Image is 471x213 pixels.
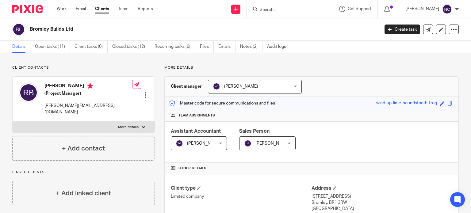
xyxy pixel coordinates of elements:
span: Sales Person [239,129,270,134]
span: Assistant Accountant [171,129,221,134]
img: svg%3E [19,83,38,102]
a: Client tasks (0) [75,41,108,53]
h4: + Add contact [62,144,105,153]
a: Clients [95,6,109,12]
p: More details [118,125,139,130]
input: Search [259,7,314,13]
span: Get Support [348,7,371,11]
a: Team [118,6,128,12]
img: Pixie [12,5,43,13]
h4: Client type [171,185,312,192]
p: More details [164,65,459,70]
a: Work [57,6,67,12]
a: Files [200,41,214,53]
a: Reports [138,6,153,12]
p: [PERSON_NAME] [405,6,439,12]
a: Closed tasks (12) [112,41,150,53]
h2: Bromley Builds Ltd [30,26,306,32]
span: [PERSON_NAME] [224,84,258,89]
a: Audit logs [267,41,291,53]
h4: Address [312,185,452,192]
p: [GEOGRAPHIC_DATA] [312,206,452,212]
img: svg%3E [213,83,220,90]
img: svg%3E [442,4,452,14]
a: Notes (2) [240,41,262,53]
h3: Client manager [171,83,202,89]
p: Limited company [171,193,312,200]
span: Team assignments [178,113,215,118]
span: [PERSON_NAME] [255,141,289,146]
p: Client contacts [12,65,155,70]
a: Open tasks (11) [35,41,70,53]
h5: (Project Manager) [44,90,132,97]
a: Recurring tasks (6) [155,41,195,53]
p: Master code for secure communications and files [169,100,275,106]
p: Bromley, BR1 3RW [312,200,452,206]
i: Primary [87,83,93,89]
h4: [PERSON_NAME] [44,83,132,90]
a: Details [12,41,30,53]
a: Email [76,6,86,12]
p: Linked clients [12,170,155,175]
img: svg%3E [12,23,25,36]
a: Emails [218,41,235,53]
p: [STREET_ADDRESS] [312,193,452,200]
img: svg%3E [244,140,251,147]
div: wind-up-lime-houndstooth-frog [376,100,437,107]
p: [PERSON_NAME][EMAIL_ADDRESS][DOMAIN_NAME] [44,103,132,115]
span: [PERSON_NAME] [187,141,221,146]
a: Create task [385,25,420,34]
h4: + Add linked client [56,188,111,198]
img: svg%3E [176,140,183,147]
span: Other details [178,166,206,171]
